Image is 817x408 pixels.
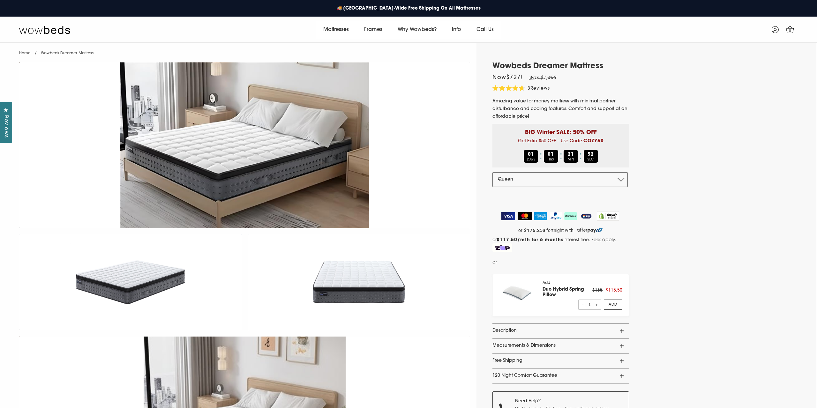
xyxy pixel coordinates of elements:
[492,338,629,353] a: Measurements & Dimensions
[550,212,562,220] img: PayPal Logo
[584,150,598,163] div: SEC
[518,139,604,144] span: Get Extra $50 OFF – Use Code:
[524,150,538,163] div: DAYS
[568,152,574,157] b: 21
[530,86,550,91] span: Reviews
[497,124,624,137] p: BIG Winter SALE: 50% OFF
[543,281,592,310] div: Add
[544,150,558,163] div: HRS
[469,21,501,39] a: Call Us
[782,22,798,38] a: 0
[548,152,554,157] b: 01
[787,28,793,34] span: 0
[35,51,37,55] span: /
[595,300,598,309] span: +
[356,21,390,39] a: Frames
[390,21,444,39] a: Why Wowbeds?
[499,281,536,305] img: pillow_140x.png
[592,288,603,293] span: $165
[444,21,469,39] a: Info
[534,212,547,220] img: American Express Logo
[518,228,522,233] span: or
[19,43,94,59] nav: breadcrumbs
[564,150,578,163] div: MIN
[606,288,622,293] span: $115.50
[564,212,577,220] img: AfterPay Logo
[2,115,10,138] span: Reviews
[492,258,497,266] span: or
[492,85,550,93] div: 3Reviews
[492,62,629,71] h1: Wowbeds Dreamer Mattress
[492,323,629,338] a: Description
[316,21,356,39] a: Mattresses
[41,51,94,55] span: Wowbeds Dreamer Mattress
[543,287,584,297] a: Duo Hybrid Spring Pillow
[492,368,629,383] a: 120 Night Comfort Guarantee
[19,51,31,55] a: Home
[492,226,629,235] a: or $176.25 a fortnight with
[492,75,522,81] span: Now $727 !
[333,2,484,15] a: 🚚 [GEOGRAPHIC_DATA]-Wide Free Shipping On All Mattresses
[492,238,616,242] span: or interest free. Fees apply.
[515,399,541,404] strong: Need Help?
[524,228,543,233] strong: $176.25
[529,76,556,80] em: Was $1,453
[19,25,70,34] img: Wow Beds Logo
[492,243,512,252] img: Zip Logo
[583,139,604,144] b: COZY50
[597,211,619,221] img: Shopify secure badge
[528,152,534,157] b: 01
[580,212,593,220] img: ZipPay Logo
[501,212,515,220] img: Visa Logo
[492,353,629,368] a: Free Shipping
[528,86,530,91] span: 3
[604,300,623,310] a: Add
[588,152,594,157] b: 52
[518,212,532,220] img: MasterCard Logo
[543,228,573,233] span: a fortnight with
[492,99,627,119] span: Amazing value for money mattress with minimal partner disturbance and cooling features. Comfort a...
[581,300,585,309] span: -
[498,258,628,269] iframe: PayPal Message 1
[497,238,564,242] strong: $117.50/mth for 6 months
